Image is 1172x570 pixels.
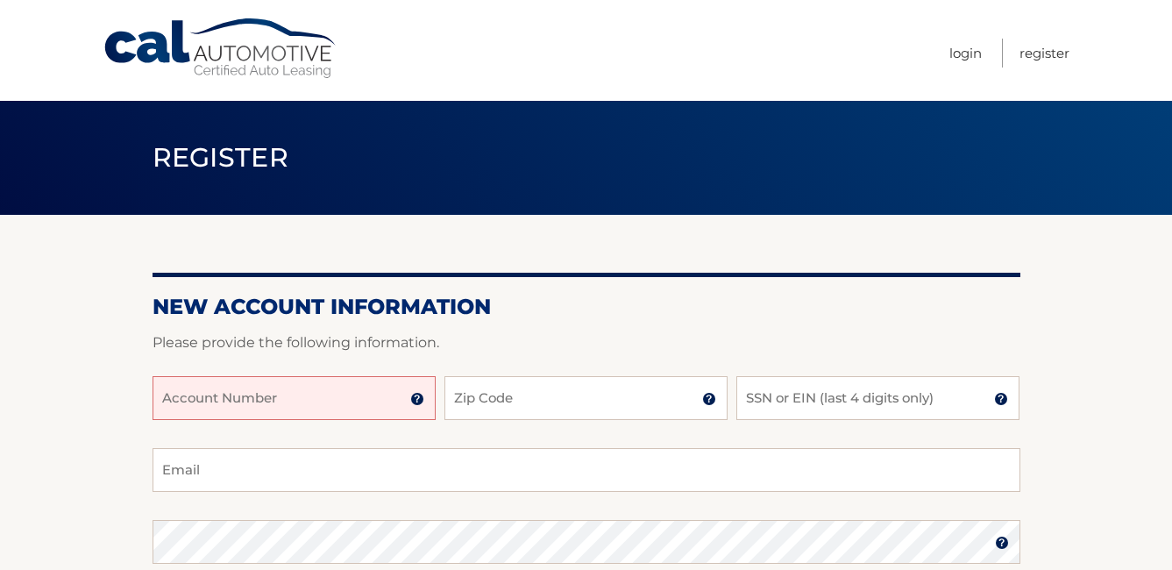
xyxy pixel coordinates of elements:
[994,392,1008,406] img: tooltip.svg
[1019,39,1069,68] a: Register
[736,376,1019,420] input: SSN or EIN (last 4 digits only)
[702,392,716,406] img: tooltip.svg
[995,536,1009,550] img: tooltip.svg
[153,376,436,420] input: Account Number
[949,39,982,68] a: Login
[153,331,1020,355] p: Please provide the following information.
[153,448,1020,492] input: Email
[444,376,728,420] input: Zip Code
[153,294,1020,320] h2: New Account Information
[153,141,289,174] span: Register
[410,392,424,406] img: tooltip.svg
[103,18,339,80] a: Cal Automotive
